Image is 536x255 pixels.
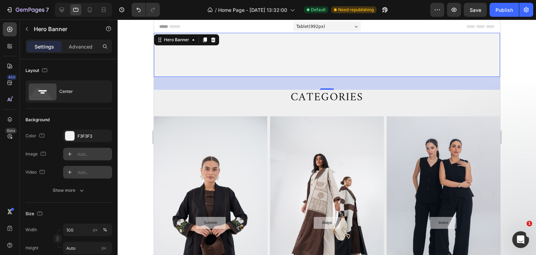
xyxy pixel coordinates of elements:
a: Summer [42,197,72,209]
p: Settings [35,43,54,50]
div: 450 [7,74,17,80]
button: 7 [3,3,52,17]
span: px [102,245,106,250]
span: 1 [527,221,532,226]
div: Layout [25,66,49,75]
div: Image [25,150,47,159]
button: % [91,226,99,234]
p: 7 [46,6,49,14]
p: Summer [50,200,64,206]
div: Size [25,209,44,219]
button: px [101,226,109,234]
span: Default [311,7,326,13]
div: Background [25,117,50,123]
div: Video [25,168,46,177]
span: Need republishing [338,7,374,13]
button: Save [464,3,487,17]
span: Home Page - [DATE] 13:32:00 [218,6,287,14]
span: Save [470,7,481,13]
p: Hero Banner [34,25,93,33]
div: Center [59,83,102,100]
p: Inners [284,200,294,206]
p: Advanced [69,43,92,50]
iframe: Intercom live chat [512,231,529,248]
div: Publish [496,6,513,14]
div: px [93,227,98,233]
button: Show more [25,184,112,197]
div: Undo/Redo [132,3,160,17]
a: Inners [276,197,303,209]
div: Beta [5,128,17,133]
a: Abaya [160,197,186,209]
div: Add... [77,151,110,158]
label: Height [25,245,38,251]
div: Color [25,131,46,141]
input: px [63,242,112,254]
div: % [103,227,107,233]
div: Add... [77,169,110,176]
iframe: Design area [154,20,500,255]
span: / [215,6,217,14]
button: Publish [490,3,519,17]
input: px% [63,224,112,236]
p: Abaya [168,200,178,206]
div: F3F3F3 [77,133,110,139]
label: Width [25,227,37,233]
div: Show more [53,187,85,194]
